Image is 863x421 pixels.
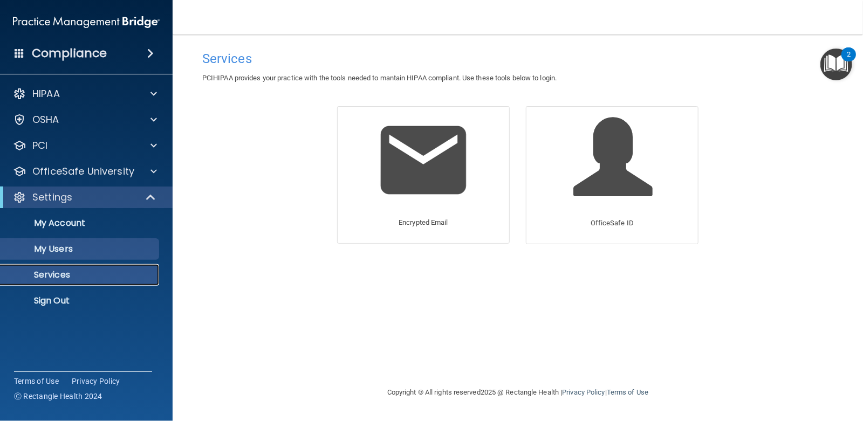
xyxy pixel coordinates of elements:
[72,376,120,387] a: Privacy Policy
[562,388,605,396] a: Privacy Policy
[13,165,157,178] a: OfficeSafe University
[13,87,157,100] a: HIPAA
[372,109,475,211] img: Encrypted Email
[7,270,154,280] p: Services
[202,52,833,66] h4: Services
[32,191,72,204] p: Settings
[591,217,634,230] p: OfficeSafe ID
[7,295,154,306] p: Sign Out
[202,74,557,82] span: PCIHIPAA provides your practice with the tools needed to mantain HIPAA compliant. Use these tools...
[847,54,851,68] div: 2
[526,106,698,244] a: OfficeSafe ID
[337,106,510,244] a: Encrypted Email Encrypted Email
[13,113,157,126] a: OSHA
[607,388,648,396] a: Terms of Use
[32,46,107,61] h4: Compliance
[321,375,715,410] div: Copyright © All rights reserved 2025 @ Rectangle Health | |
[32,87,60,100] p: HIPAA
[14,376,59,387] a: Terms of Use
[7,244,154,254] p: My Users
[13,139,157,152] a: PCI
[32,113,59,126] p: OSHA
[820,49,852,80] button: Open Resource Center, 2 new notifications
[13,11,160,33] img: PMB logo
[32,139,47,152] p: PCI
[7,218,154,229] p: My Account
[399,216,448,229] p: Encrypted Email
[32,165,134,178] p: OfficeSafe University
[13,191,156,204] a: Settings
[14,391,102,402] span: Ⓒ Rectangle Health 2024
